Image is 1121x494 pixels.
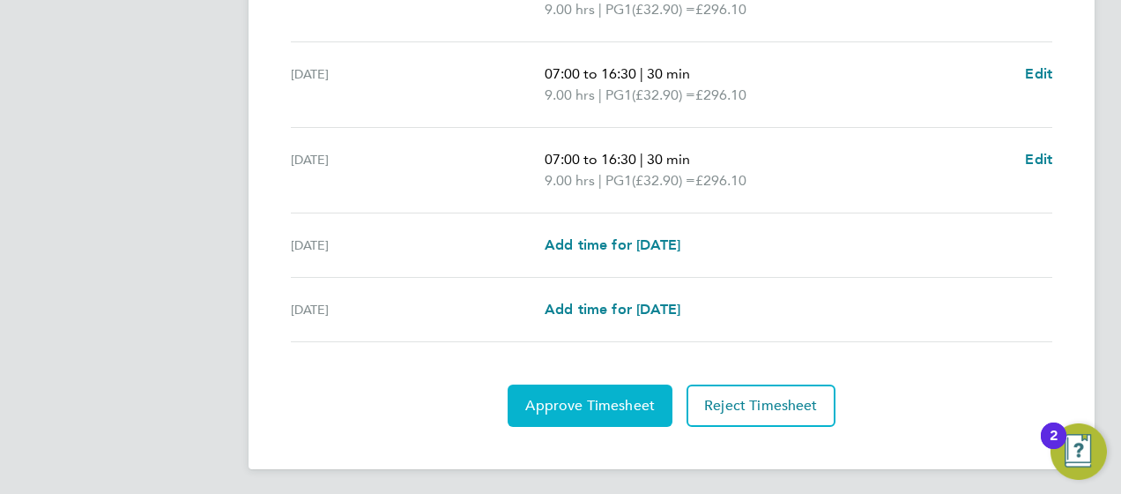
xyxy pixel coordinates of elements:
[545,172,595,189] span: 9.00 hrs
[605,170,632,191] span: PG1
[598,86,602,103] span: |
[1050,436,1058,459] div: 2
[1025,64,1052,85] a: Edit
[291,235,545,256] div: [DATE]
[545,235,680,256] a: Add time for [DATE]
[545,151,636,168] span: 07:00 to 16:30
[545,299,680,320] a: Add time for [DATE]
[632,172,695,189] span: (£32.90) =
[1025,149,1052,170] a: Edit
[695,1,746,18] span: £296.10
[598,172,602,189] span: |
[695,172,746,189] span: £296.10
[647,151,690,168] span: 30 min
[291,149,545,191] div: [DATE]
[605,85,632,106] span: PG1
[687,385,835,427] button: Reject Timesheet
[291,299,545,320] div: [DATE]
[545,236,680,253] span: Add time for [DATE]
[545,65,636,82] span: 07:00 to 16:30
[632,1,695,18] span: (£32.90) =
[640,151,643,168] span: |
[545,86,595,103] span: 9.00 hrs
[695,86,746,103] span: £296.10
[598,1,602,18] span: |
[545,1,595,18] span: 9.00 hrs
[704,397,818,415] span: Reject Timesheet
[525,397,655,415] span: Approve Timesheet
[291,64,545,106] div: [DATE]
[1050,423,1107,480] button: Open Resource Center, 2 new notifications
[647,65,690,82] span: 30 min
[508,385,672,427] button: Approve Timesheet
[632,86,695,103] span: (£32.90) =
[1025,65,1052,82] span: Edit
[640,65,643,82] span: |
[1025,151,1052,168] span: Edit
[545,301,680,318] span: Add time for [DATE]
